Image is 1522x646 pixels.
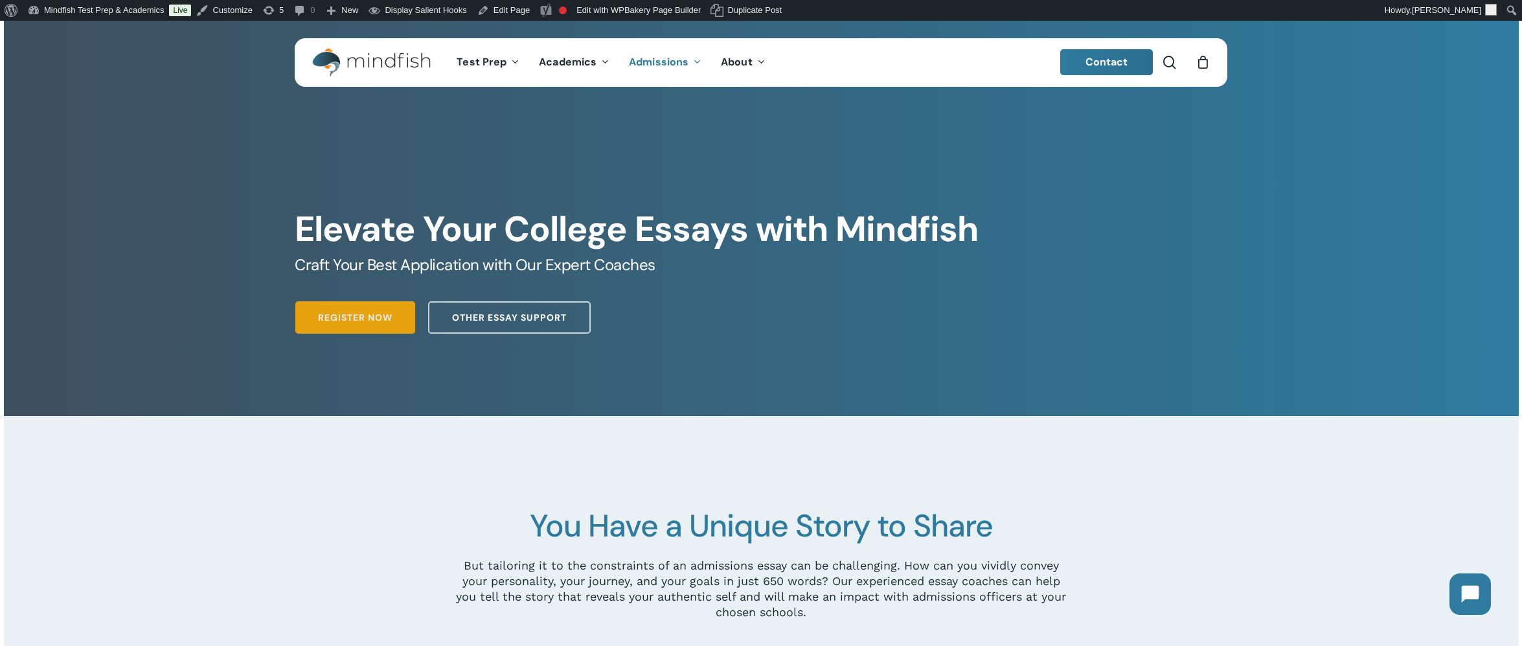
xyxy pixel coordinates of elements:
[295,255,1227,275] h5: Craft Your Best Application with Our Expert Coaches
[295,38,1227,87] header: Main Menu
[447,38,775,87] nav: Main Menu
[453,558,1069,620] p: But tailoring it to the constraints of an admissions essay can be challenging. How can you vividl...
[1437,560,1504,628] iframe: Chatbot
[295,301,415,334] a: Register Now
[1196,55,1210,69] a: Cart
[721,55,753,69] span: About
[318,311,392,324] span: Register Now
[539,55,596,69] span: Academics
[619,57,711,68] a: Admissions
[1412,5,1481,15] span: [PERSON_NAME]
[447,57,529,68] a: Test Prep
[530,505,993,546] span: You Have a Unique Story to Share
[452,311,567,324] span: Other Essay Support
[428,301,591,334] a: Other Essay Support
[1060,49,1153,75] a: Contact
[559,6,567,14] div: Focus keyphrase not set
[295,209,1227,250] h1: Elevate Your College Essays with Mindfish
[629,55,688,69] span: Admissions
[711,57,775,68] a: About
[169,5,191,16] a: Live
[457,55,506,69] span: Test Prep
[529,57,619,68] a: Academics
[1085,55,1128,69] span: Contact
